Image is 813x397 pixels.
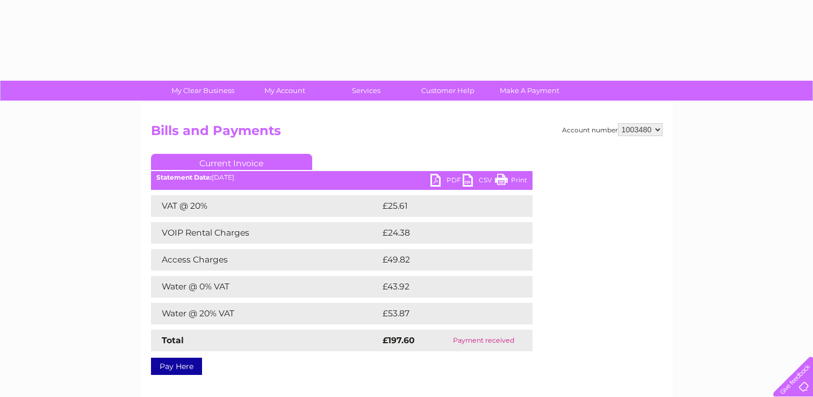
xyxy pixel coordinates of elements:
a: CSV [463,174,495,189]
a: My Clear Business [159,81,247,101]
td: £53.87 [380,303,510,324]
td: Access Charges [151,249,380,271]
strong: Total [162,335,184,345]
td: VOIP Rental Charges [151,222,380,244]
div: Account number [562,123,663,136]
h2: Bills and Payments [151,123,663,144]
td: VAT @ 20% [151,195,380,217]
a: Print [495,174,527,189]
td: £49.82 [380,249,511,271]
b: Statement Date: [156,173,212,181]
a: Current Invoice [151,154,312,170]
a: My Account [240,81,329,101]
td: Water @ 0% VAT [151,276,380,297]
td: £43.92 [380,276,510,297]
td: £24.38 [380,222,511,244]
div: [DATE] [151,174,533,181]
a: Services [322,81,411,101]
td: Water @ 20% VAT [151,303,380,324]
a: Customer Help [404,81,492,101]
td: Payment received [435,330,533,351]
td: £25.61 [380,195,510,217]
a: Pay Here [151,358,202,375]
a: Make A Payment [485,81,574,101]
a: PDF [430,174,463,189]
strong: £197.60 [383,335,415,345]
